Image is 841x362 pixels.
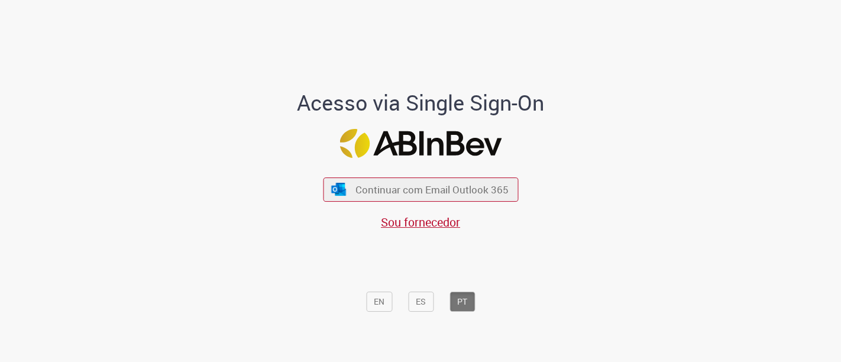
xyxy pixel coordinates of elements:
[257,91,585,115] h1: Acesso via Single Sign-On
[355,183,509,196] span: Continuar com Email Outlook 365
[339,129,502,158] img: Logo ABInBev
[331,183,347,195] img: ícone Azure/Microsoft 360
[381,214,460,230] a: Sou fornecedor
[449,292,475,312] button: PT
[366,292,392,312] button: EN
[323,177,518,202] button: ícone Azure/Microsoft 360 Continuar com Email Outlook 365
[408,292,434,312] button: ES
